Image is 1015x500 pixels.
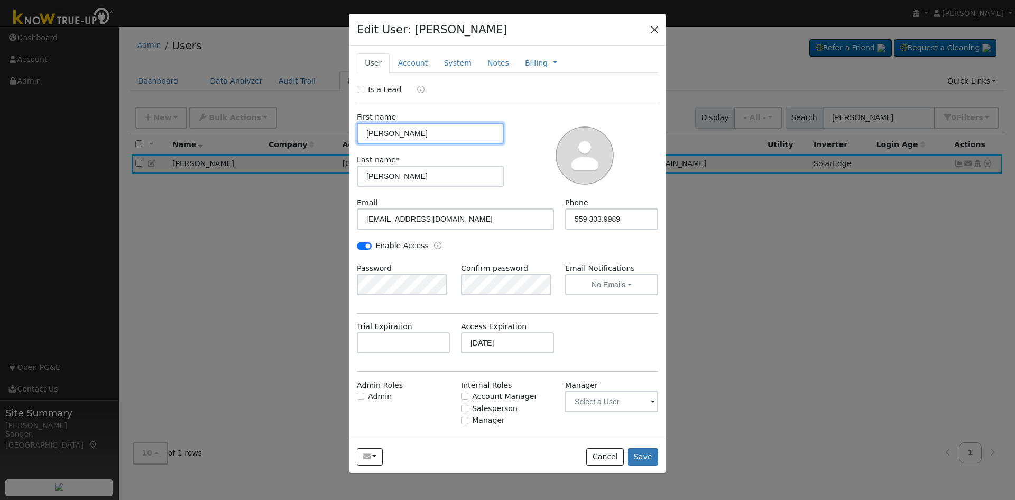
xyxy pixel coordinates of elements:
button: Save [628,448,658,466]
label: Is a Lead [368,84,401,95]
label: Trial Expiration [357,321,412,332]
input: Manager [461,417,468,424]
span: Required [396,156,400,164]
label: Password [357,263,392,274]
label: Access Expiration [461,321,527,332]
label: Enable Access [375,240,429,251]
input: Select a User [565,391,658,412]
a: Notes [479,53,517,73]
label: Admin Roles [357,380,403,391]
label: Admin [368,391,392,402]
input: Is a Lead [357,86,364,93]
h4: Edit User: [PERSON_NAME] [357,21,508,38]
div: Stats [634,438,658,449]
label: Last name [357,154,400,166]
label: Internal Roles [461,380,512,391]
button: Cancel [586,448,624,466]
label: Confirm password [461,263,528,274]
label: Manager [472,415,505,426]
a: Account [390,53,436,73]
label: Email [357,197,377,208]
label: Phone [565,197,588,208]
label: Account Manager [472,391,537,402]
button: 12laurie19@gmail.com [357,448,383,466]
label: First name [357,112,396,123]
button: No Emails [565,274,658,295]
label: Email Notifications [565,263,658,274]
label: Manager [565,380,598,391]
a: Lead [409,84,425,96]
a: System [436,53,479,73]
label: Salesperson [472,403,518,414]
a: Billing [525,58,548,69]
a: Enable Access [434,240,441,252]
a: User [357,53,390,73]
input: Admin [357,393,364,400]
input: Account Manager [461,393,468,400]
input: Salesperson [461,405,468,412]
